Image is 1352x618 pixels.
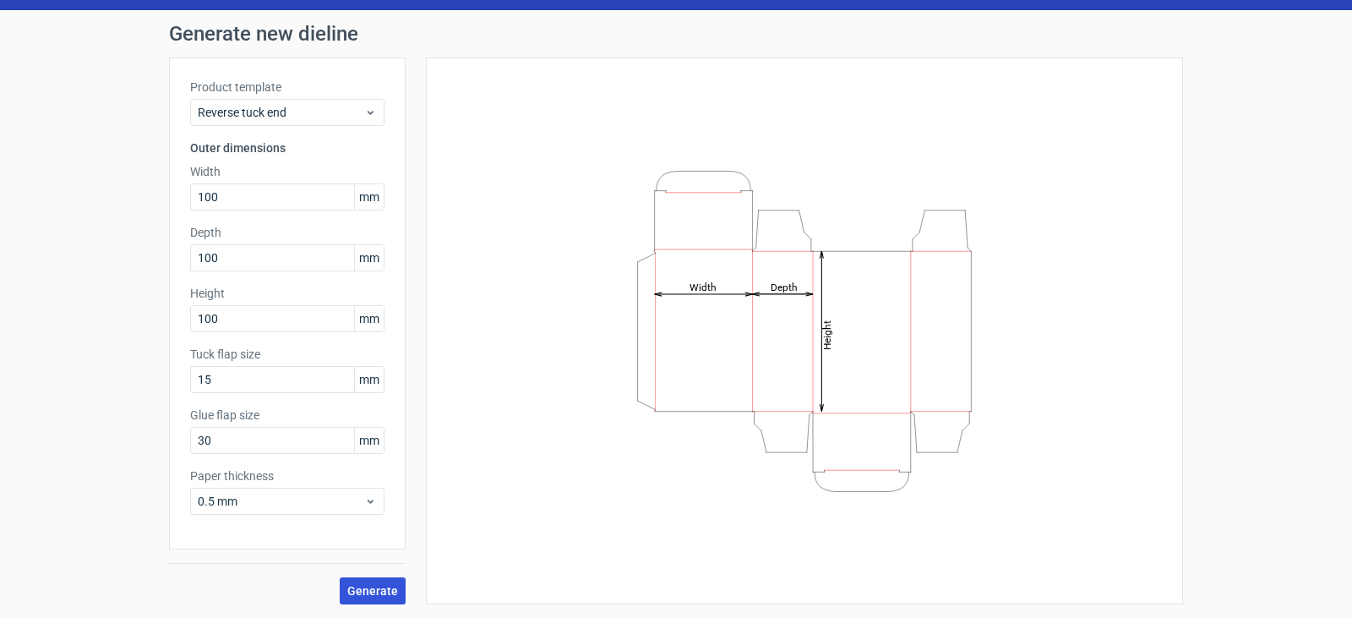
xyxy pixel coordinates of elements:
span: mm [354,306,384,331]
label: Height [190,285,384,302]
tspan: Width [690,281,717,293]
label: Depth [190,224,384,241]
label: Product template [190,79,384,96]
span: mm [354,245,384,271]
button: Generate [340,577,406,604]
label: Glue flap size [190,407,384,424]
tspan: Depth [771,281,798,293]
span: 0.5 mm [198,493,364,510]
label: Paper thickness [190,468,384,484]
tspan: Height [821,320,833,349]
h3: Outer dimensions [190,139,384,156]
span: mm [354,428,384,453]
span: Generate [347,585,398,597]
span: mm [354,367,384,392]
label: Tuck flap size [190,346,384,363]
span: mm [354,184,384,210]
span: Reverse tuck end [198,104,364,121]
label: Width [190,163,384,180]
h1: Generate new dieline [169,24,1183,44]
